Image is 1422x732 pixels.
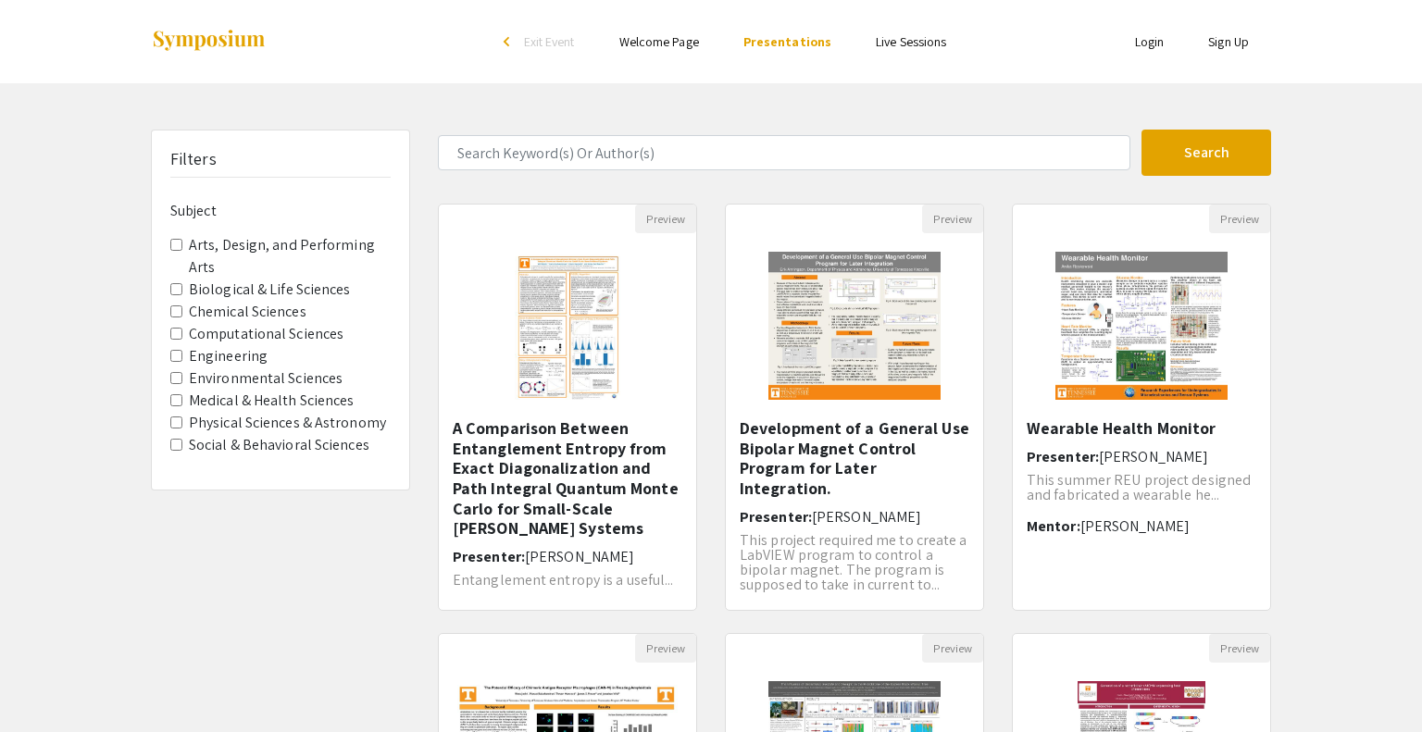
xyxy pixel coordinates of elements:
[189,434,369,456] label: Social & Behavioral Sciences
[453,548,682,565] h6: Presenter:
[453,573,682,588] p: Entanglement entropy is a useful...
[496,233,638,418] img: <p>A Comparison Between Entanglement Entropy from Exact Diagonalization and Path Integral Quantum...
[189,390,355,412] label: Medical & Health Sciences
[438,135,1130,170] input: Search Keyword(s) Or Author(s)
[524,33,575,50] span: Exit Event
[1209,205,1270,233] button: Preview
[151,29,267,54] img: Symposium by ForagerOne
[750,233,960,418] img: <p>Development of a General Use Bipolar Magnet Control Program for Later Integration.</p>
[725,204,984,611] div: Open Presentation <p>Development of a General Use Bipolar Magnet Control Program for Later Integr...
[189,323,343,345] label: Computational Sciences
[1099,447,1208,466] span: [PERSON_NAME]
[438,204,697,611] div: Open Presentation <p>A Comparison Between Entanglement Entropy from Exact Diagonalization and Pat...
[619,33,699,50] a: Welcome Page
[1027,448,1256,465] h6: Presenter:
[740,508,969,526] h6: Presenter:
[812,507,921,527] span: [PERSON_NAME]
[170,202,391,219] h6: Subject
[1037,233,1247,418] img: <p>Wearable Health Monitor</p>
[189,367,343,390] label: Environmental Sciences
[189,412,386,434] label: Physical Sciences & Astronomy
[504,36,515,47] div: arrow_back_ios
[189,279,351,301] label: Biological & Life Sciences
[1027,470,1251,504] span: This summer REU project designed and fabricated a wearable he...
[922,205,983,233] button: Preview
[189,301,306,323] label: Chemical Sciences
[189,234,391,279] label: Arts, Design, and Performing Arts
[1135,33,1165,50] a: Login
[170,149,217,169] h5: Filters
[876,33,946,50] a: Live Sessions
[635,205,696,233] button: Preview
[635,634,696,663] button: Preview
[740,533,969,592] p: This project required me to create a LabVIEW program to control a bipolar magnet. The program is ...
[1208,33,1249,50] a: Sign Up
[1080,516,1190,536] span: [PERSON_NAME]
[189,345,268,367] label: Engineering
[525,547,634,566] span: [PERSON_NAME]
[1012,204,1271,611] div: Open Presentation <p>Wearable Health Monitor</p>
[740,418,969,498] h5: Development of a General Use Bipolar Magnet Control Program for Later Integration.
[453,418,682,539] h5: A Comparison Between Entanglement Entropy from Exact Diagonalization and Path Integral Quantum Mo...
[1141,130,1271,176] button: Search
[922,634,983,663] button: Preview
[1209,634,1270,663] button: Preview
[743,33,831,50] a: Presentations
[1027,418,1256,439] h5: Wearable Health Monitor
[1027,516,1080,536] span: Mentor:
